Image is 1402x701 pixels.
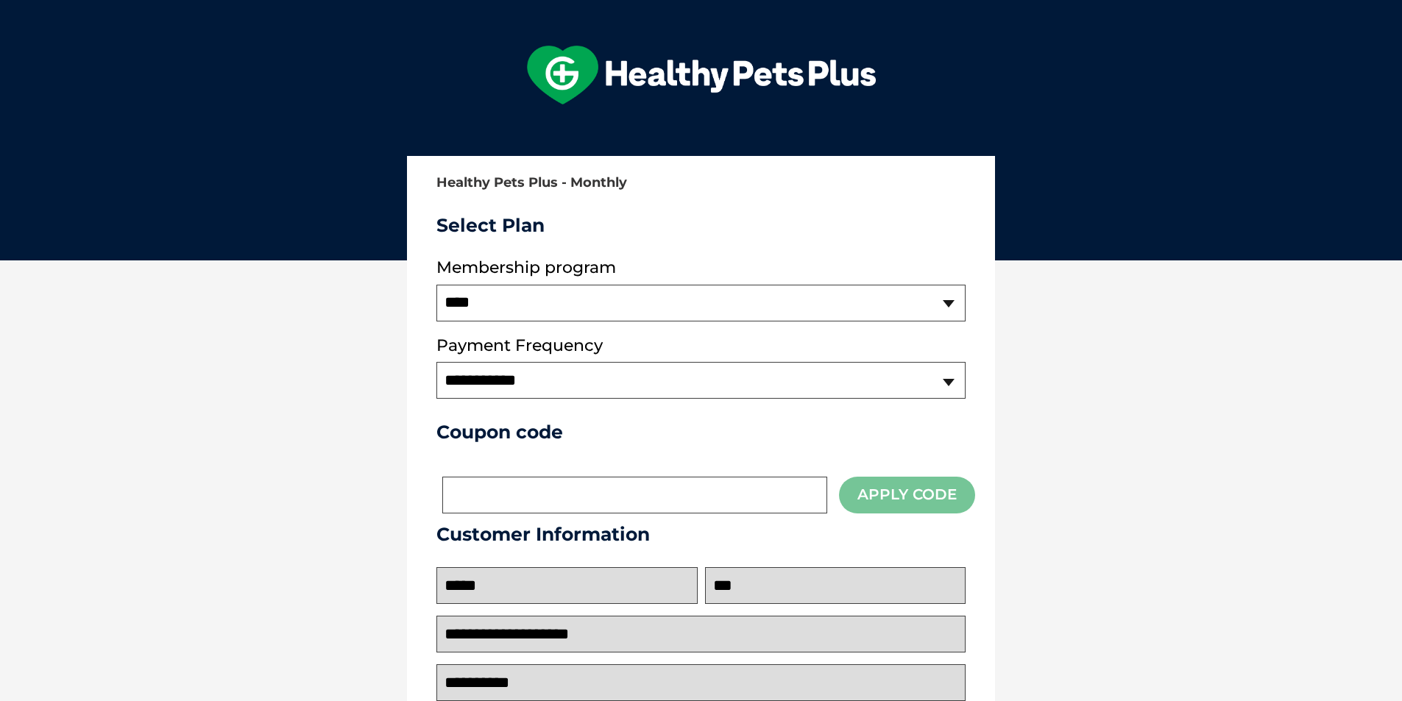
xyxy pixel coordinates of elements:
[436,523,966,545] h3: Customer Information
[527,46,876,104] img: hpp-logo-landscape-green-white.png
[436,421,966,443] h3: Coupon code
[436,176,966,191] h2: Healthy Pets Plus - Monthly
[436,258,966,277] label: Membership program
[839,477,975,513] button: Apply Code
[436,336,603,355] label: Payment Frequency
[436,214,966,236] h3: Select Plan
